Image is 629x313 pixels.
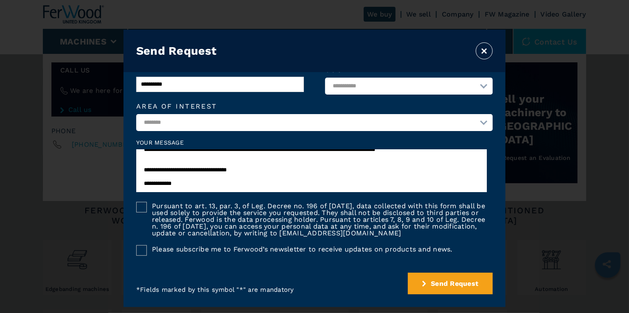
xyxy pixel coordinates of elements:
button: × [476,42,493,59]
label: Please subscribe me to Ferwood’s newsletter to receive updates on products and news. [147,245,452,253]
span: Send Request [431,279,479,288]
label: Country [325,67,493,73]
p: * Fields marked by this symbol "*" are mandatory [136,285,294,294]
em: Phone [136,67,304,73]
h3: Send Request [136,44,216,58]
label: Your message [136,140,493,145]
button: submit-button [408,273,493,294]
input: Phone* [136,77,304,92]
label: Pursuant to art. 13, par. 3, of Leg. Decree no. 196 of [DATE], data collected with this form shal... [147,202,493,237]
label: Area of interest [136,103,493,110]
